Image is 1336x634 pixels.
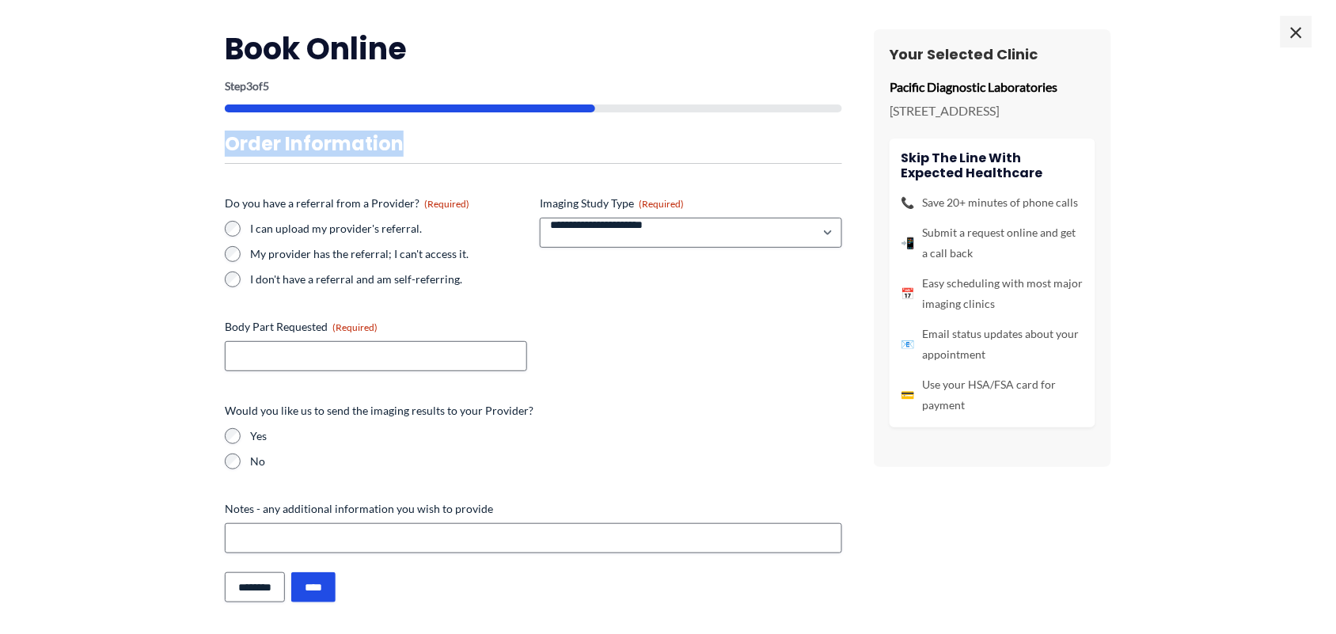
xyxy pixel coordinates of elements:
label: Imaging Study Type [540,196,842,211]
span: × [1281,16,1312,47]
label: No [250,454,842,469]
li: Email status updates about your appointment [901,324,1084,365]
p: [STREET_ADDRESS] [890,99,1095,123]
label: Body Part Requested [225,319,527,335]
li: Save 20+ minutes of phone calls [901,192,1084,213]
li: Submit a request online and get a call back [901,222,1084,264]
span: 📲 [901,233,915,253]
li: Use your HSA/FSA card for payment [901,374,1084,416]
legend: Would you like us to send the imaging results to your Provider? [225,403,533,419]
label: I don't have a referral and am self-referring. [250,271,527,287]
p: Pacific Diagnostic Laboratories [890,75,1095,99]
span: (Required) [332,321,378,333]
p: Step of [225,81,842,92]
label: Notes - any additional information you wish to provide [225,501,842,517]
legend: Do you have a referral from a Provider? [225,196,469,211]
li: Easy scheduling with most major imaging clinics [901,273,1084,314]
span: (Required) [639,198,684,210]
h4: Skip the line with Expected Healthcare [901,150,1084,180]
span: 📞 [901,192,915,213]
span: 3 [246,79,252,93]
h3: Order Information [225,131,842,156]
label: Yes [250,428,842,444]
h3: Your Selected Clinic [890,45,1095,63]
span: (Required) [424,198,469,210]
span: 📧 [901,334,915,355]
span: 5 [263,79,269,93]
label: I can upload my provider's referral. [250,221,527,237]
span: 📅 [901,283,915,304]
span: 💳 [901,385,915,405]
label: My provider has the referral; I can't access it. [250,246,527,262]
h2: Book Online [225,29,842,68]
